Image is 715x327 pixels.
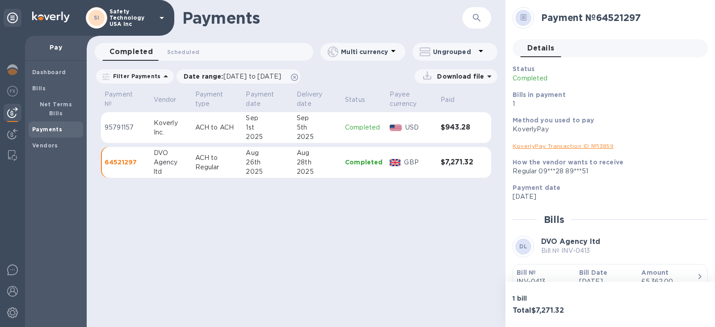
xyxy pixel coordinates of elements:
[513,184,560,191] b: Payment date
[297,158,338,167] div: 28th
[433,72,484,81] p: Download file
[297,123,338,132] div: 5th
[4,9,21,27] div: Unpin categories
[154,118,188,128] div: Koverly
[544,214,564,225] h2: Bills
[246,90,290,109] span: Payment date
[404,158,433,167] p: GBP
[390,90,422,109] p: Payee currency
[519,243,527,250] b: DL
[195,90,239,109] span: Payment type
[513,125,701,134] div: KoverlyPay
[195,90,227,109] p: Payment type
[513,117,594,124] b: Method you used to pay
[517,269,536,276] b: Bill №
[32,12,70,22] img: Logo
[154,95,188,105] span: Vendor
[297,148,338,158] div: Aug
[441,158,473,167] h3: $7,271.32
[109,46,153,58] span: Completed
[154,148,188,158] div: DVO
[7,86,18,96] img: Foreign exchange
[246,132,290,142] div: 2025
[32,85,46,92] b: Bills
[105,158,147,167] p: 64521297
[109,8,154,27] p: Safety Technology USA Inc
[345,123,383,132] p: Completed
[433,47,475,56] p: Ungrouped
[246,167,290,176] div: 2025
[527,42,554,54] span: Details
[184,72,286,81] p: Date range :
[641,277,697,286] div: £5,362.00
[297,90,338,109] span: Delivery date
[154,95,177,105] p: Vendor
[517,277,572,286] p: INV-0413
[441,123,473,132] h3: $943.28
[32,69,66,75] b: Dashboard
[297,132,338,142] div: 2025
[345,95,377,105] span: Status
[246,148,290,158] div: Aug
[223,73,281,80] span: [DATE] to [DATE]
[177,69,300,84] div: Date range:[DATE] to [DATE]
[513,306,606,315] h3: Total $7,271.32
[390,125,402,131] img: USD
[154,158,188,167] div: Agency
[297,167,338,176] div: 2025
[195,123,239,132] p: ACH to ACH
[32,126,62,133] b: Payments
[579,277,635,286] p: [DATE]
[182,8,463,27] h1: Payments
[541,237,600,246] b: DVO Agency ltd
[109,72,160,80] p: Filter Payments
[40,101,72,117] b: Net Terms Bills
[641,269,669,276] b: Amount
[513,294,606,303] p: 1 bill
[441,95,454,105] p: Paid
[513,74,638,83] p: Completed
[105,90,135,109] p: Payment №
[345,158,383,167] p: Completed
[441,95,466,105] span: Paid
[513,99,701,109] p: 1
[246,123,290,132] div: 1st
[405,123,433,132] p: USD
[154,167,188,176] div: ltd
[513,264,708,295] button: Bill №INV-0413Bill Date[DATE]Amount£5,362.00
[541,246,600,256] p: Bill № INV-0413
[32,142,58,149] b: Vendors
[579,269,607,276] b: Bill Date
[390,90,433,109] span: Payee currency
[32,43,80,52] p: Pay
[246,90,278,109] p: Payment date
[513,91,565,98] b: Bills in payment
[154,128,188,137] div: Inc.
[513,143,614,149] a: KoverlyPay Transaction ID № 13859
[246,113,290,123] div: Sep
[345,95,365,105] p: Status
[297,90,326,109] p: Delivery date
[513,65,534,72] b: Status
[94,14,100,21] b: SI
[297,113,338,123] div: Sep
[513,192,701,201] p: [DATE]
[246,158,290,167] div: 26th
[195,153,239,172] p: ACH to Regular
[105,90,147,109] span: Payment №
[105,123,147,132] p: 95791157
[341,47,388,56] p: Multi currency
[167,47,199,57] span: Scheduled
[513,159,623,166] b: How the vendor wants to receive
[541,12,701,23] h2: Payment № 64521297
